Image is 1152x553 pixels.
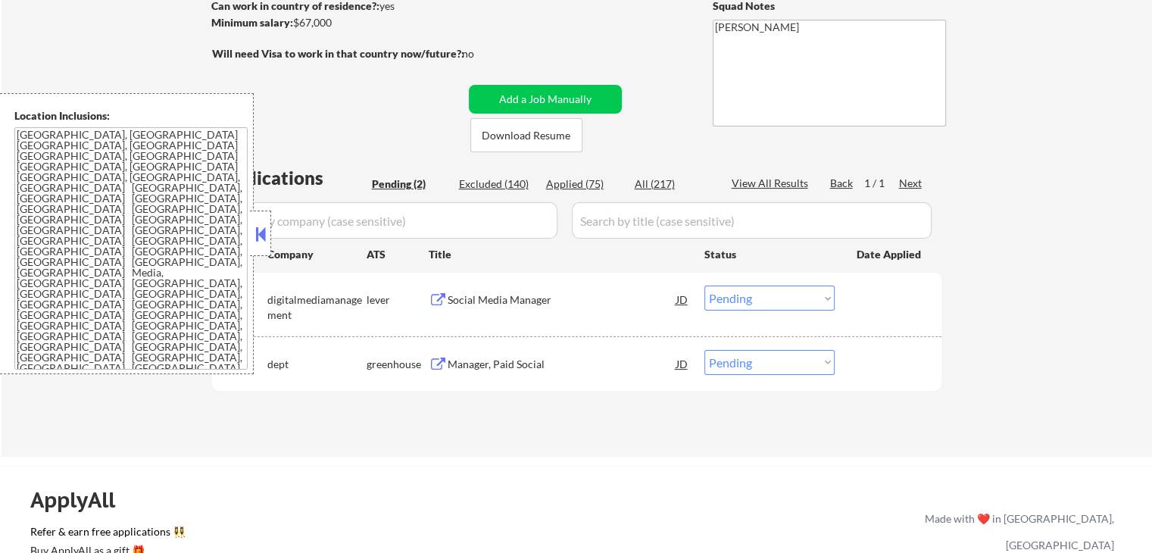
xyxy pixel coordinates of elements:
div: greenhouse [367,357,429,372]
div: Company [267,247,367,262]
div: Social Media Manager [448,292,676,308]
div: Pending (2) [372,177,448,192]
a: Refer & earn free applications 👯‍♀️ [30,526,608,542]
div: Excluded (140) [459,177,535,192]
div: ApplyAll [30,487,133,513]
div: Manager, Paid Social [448,357,676,372]
div: Title [429,247,690,262]
button: Download Resume [470,118,582,152]
div: All (217) [635,177,710,192]
strong: Will need Visa to work in that country now/future?: [212,47,464,60]
div: Applications [217,169,367,187]
div: JD [675,350,690,377]
button: Add a Job Manually [469,85,622,114]
div: Next [899,176,923,191]
div: no [462,46,505,61]
div: 1 / 1 [864,176,899,191]
div: View All Results [732,176,813,191]
div: Date Applied [857,247,923,262]
div: Back [830,176,854,191]
div: dept [267,357,367,372]
div: $67,000 [211,15,464,30]
div: digitalmediamanagement [267,292,367,322]
div: lever [367,292,429,308]
div: ATS [367,247,429,262]
strong: Minimum salary: [211,16,293,29]
div: Applied (75) [546,177,622,192]
input: Search by title (case sensitive) [572,202,932,239]
div: JD [675,286,690,313]
input: Search by company (case sensitive) [217,202,557,239]
div: Status [704,240,835,267]
div: Location Inclusions: [14,108,248,123]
